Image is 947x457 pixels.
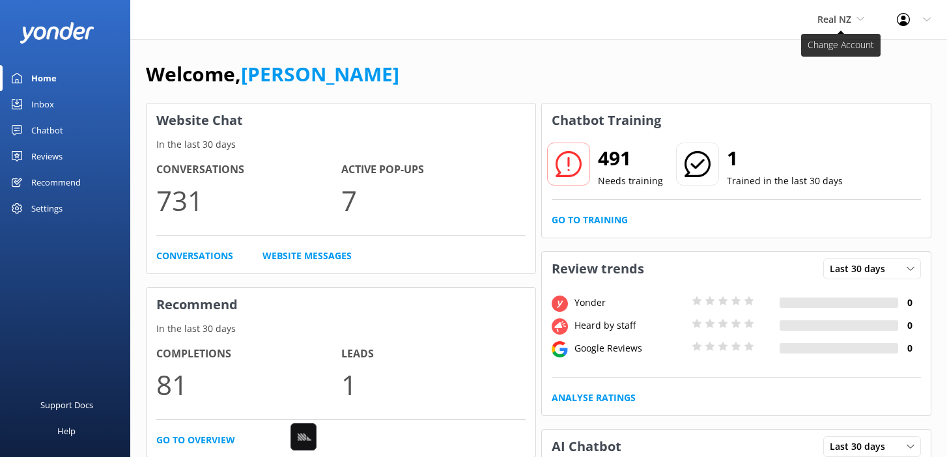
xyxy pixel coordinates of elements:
span: Last 30 days [830,262,893,276]
h2: 1 [727,143,843,174]
div: Home [31,65,57,91]
div: Heard by staff [571,318,688,333]
h3: Recommend [147,288,535,322]
a: Go to overview [156,433,235,447]
p: 7 [341,178,526,222]
a: Conversations [156,249,233,263]
p: 731 [156,178,341,222]
a: [PERSON_NAME] [241,61,399,87]
div: Recommend [31,169,81,195]
h4: Active Pop-ups [341,161,526,178]
h4: 0 [898,296,921,310]
a: Go to Training [552,213,628,227]
h2: 491 [598,143,663,174]
h4: 0 [898,318,921,333]
div: Yonder [571,296,688,310]
h3: Website Chat [147,104,535,137]
h4: Completions [156,346,341,363]
h4: 0 [898,341,921,355]
a: Analyse Ratings [552,391,636,405]
div: Chatbot [31,117,63,143]
span: Real NZ [817,13,851,25]
p: 81 [156,363,341,406]
p: 1 [341,363,526,406]
h1: Welcome, [146,59,399,90]
div: Inbox [31,91,54,117]
div: Google Reviews [571,341,688,355]
div: Support Docs [40,392,93,418]
div: Reviews [31,143,63,169]
h3: Chatbot Training [542,104,671,137]
div: Help [57,418,76,444]
p: In the last 30 days [147,137,535,152]
h4: Leads [341,346,526,363]
img: yonder-white-logo.png [20,22,94,44]
p: In the last 30 days [147,322,535,336]
h3: Review trends [542,252,654,286]
div: Settings [31,195,63,221]
p: Needs training [598,174,663,188]
h4: Conversations [156,161,341,178]
p: Trained in the last 30 days [727,174,843,188]
a: Website Messages [262,249,352,263]
span: Last 30 days [830,439,893,454]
